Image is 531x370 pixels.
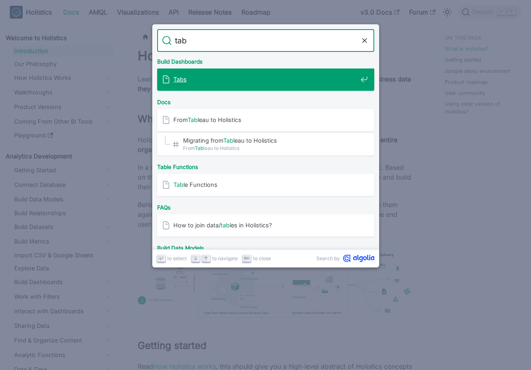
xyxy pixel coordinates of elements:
div: Build Dashboards [156,52,376,68]
a: Tabs [157,68,374,91]
a: Migrating fromTableau to Holistics​FromTableau to Holistics [157,133,374,156]
span: Migrating from leau to Holistics​ [183,137,357,144]
a: FromTableau to Holistics [157,109,374,131]
mark: Tabs [173,76,187,83]
a: Table Functions [157,173,374,196]
div: Table Functions [156,157,376,173]
span: From leau to Holistics [173,116,357,124]
span: to close [253,255,271,262]
svg: Arrow up [203,255,209,261]
div: Docs [156,92,376,109]
mark: Tab [188,116,198,123]
mark: tab [221,222,230,229]
input: Search docs [172,29,360,52]
span: to select [167,255,187,262]
a: Search byAlgolia [316,255,374,262]
svg: Escape key [244,255,250,261]
span: How to join data/ les in Holistics? [173,221,357,229]
mark: Tab [173,181,183,188]
span: le Functions [173,181,357,188]
svg: Algolia [343,255,374,262]
div: Build Data Models [156,238,376,255]
button: Clear the query [360,36,369,45]
mark: Tab [195,145,203,151]
div: FAQs [156,198,376,214]
a: How to join data/tables in Holistics? [157,214,374,237]
svg: Enter key [158,255,164,261]
mark: Tab [223,137,233,144]
span: Search by [316,255,340,262]
span: From leau to Holistics [183,144,357,152]
span: to navigate [212,255,238,262]
svg: Arrow down [193,255,199,261]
